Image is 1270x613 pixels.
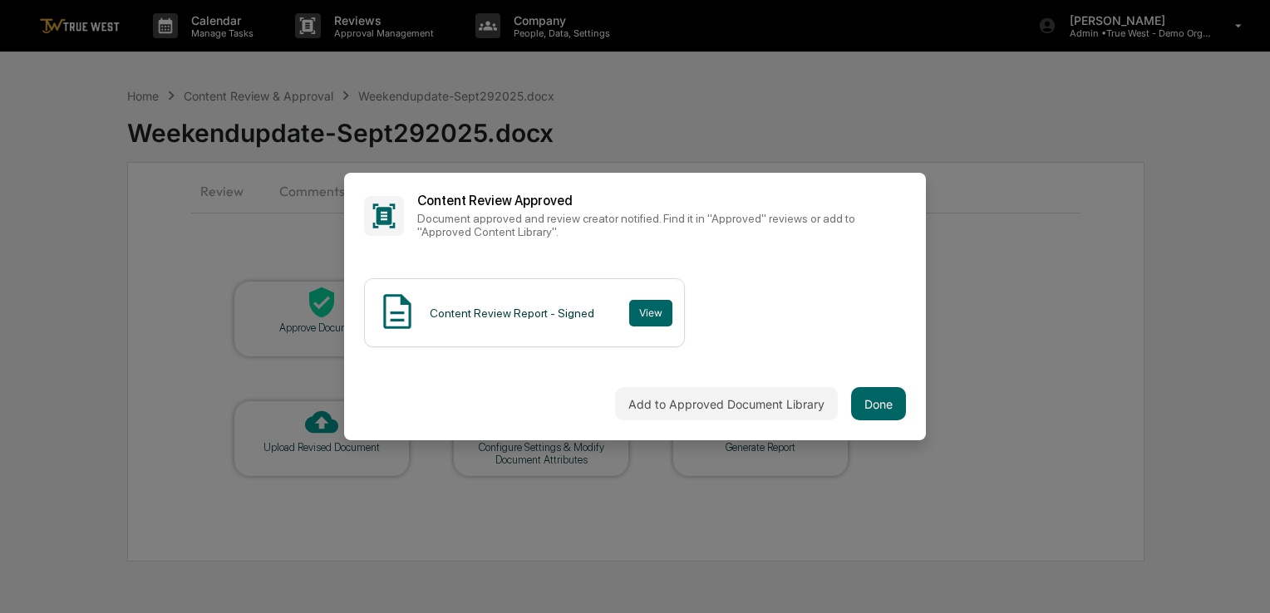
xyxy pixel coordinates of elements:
[430,306,594,320] div: Content Review Report - Signed
[1217,558,1262,603] iframe: Open customer support
[615,387,838,420] button: Add to Approved Document Library
[417,193,906,208] h2: Content Review Approved
[851,387,906,420] button: Done
[417,212,906,238] p: Document approved and review creator notified. Find it in "Approved" reviews or add to "Approved ...
[629,300,672,326] button: View
[377,291,418,332] img: Document Icon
